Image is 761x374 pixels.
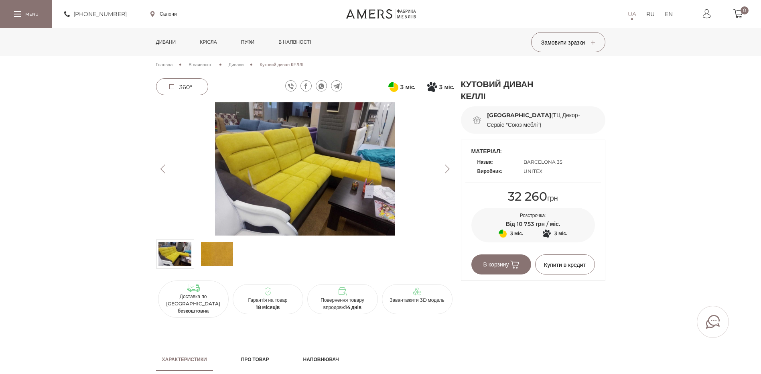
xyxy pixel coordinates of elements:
[236,297,300,311] p: Гарантія на товар
[665,9,673,19] a: EN
[536,220,560,228] span: грн / міс.
[235,348,275,371] a: Про товар
[156,165,170,173] button: Previous
[345,304,362,310] b: 14 днів
[541,39,595,46] span: Замовити зразки
[189,62,213,67] span: В наявності
[331,80,342,91] a: telegram
[303,356,339,363] h2: Наповнювач
[506,220,515,228] span: Від
[510,229,523,238] span: 3 міс.
[300,80,312,91] a: facebook
[241,356,269,363] h2: Про товар
[229,62,244,67] span: Дивани
[471,146,595,157] span: матеріал:
[310,297,375,311] p: Повернення товару впродовж
[316,80,327,91] a: whatsapp
[741,6,749,14] span: 0
[235,28,261,56] a: Пуфи
[440,165,455,173] button: Next
[189,61,213,68] a: В наявності
[535,254,595,274] button: Купити в кредит
[150,28,182,56] a: Дивани
[297,348,345,371] a: Наповнювач
[162,356,207,363] h2: Характеристики
[524,159,562,165] span: BARCELONA 35
[544,261,586,268] span: Купити в кредит
[150,10,177,18] a: Салони
[483,261,519,268] span: В корзину
[194,28,223,56] a: Крісла
[439,82,454,92] span: 3 міс.
[487,112,551,119] b: [GEOGRAPHIC_DATA]
[385,297,449,304] p: Завантажити 3D модель
[508,189,547,204] span: 32 260
[229,61,244,68] a: Дивани
[156,62,173,67] span: Головна
[178,308,209,314] b: безкоштовна
[477,159,493,165] b: Назва:
[471,254,531,274] button: В корзину
[200,242,235,266] img: s_
[272,28,317,56] a: в наявності
[646,9,655,19] a: RU
[531,32,605,52] button: Замовити зразки
[524,168,542,174] span: UNITEX
[158,242,193,266] img: s_
[554,229,567,238] span: 3 міс.
[427,82,437,92] svg: Покупка частинами від Монобанку
[517,220,534,228] span: 10 753
[628,9,636,19] a: UA
[156,61,173,68] a: Головна
[156,348,213,371] a: Характеристики
[161,293,225,315] p: Доставка по [GEOGRAPHIC_DATA]
[461,78,553,102] h1: Кутовий диван КЕЛЛІ
[156,78,208,95] a: 360°
[285,80,296,91] a: viber
[477,168,502,174] b: Виробник:
[64,9,127,19] a: [PHONE_NUMBER]
[487,112,580,128] a: [GEOGRAPHIC_DATA](ТЦ Декор-Сервіс "Союз меблі")
[256,304,280,310] b: 18 місяців
[400,82,415,92] span: 3 міс.
[471,212,595,219] p: Розстрочка:
[388,82,398,92] svg: Оплата частинами від ПриватБанку
[179,83,192,91] span: 360°
[508,194,558,203] span: грн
